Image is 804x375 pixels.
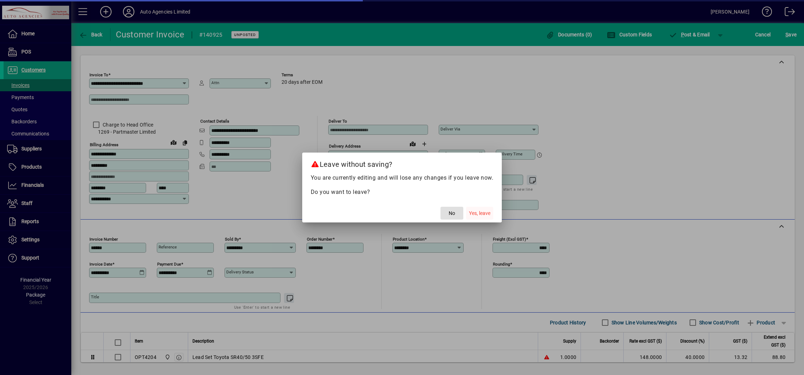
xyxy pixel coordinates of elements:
p: You are currently editing and will lose any changes if you leave now. [311,174,494,182]
button: Yes, leave [466,207,493,220]
p: Do you want to leave? [311,188,494,196]
h2: Leave without saving? [302,153,502,173]
span: Yes, leave [469,210,490,217]
button: No [440,207,463,220]
span: No [449,210,455,217]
